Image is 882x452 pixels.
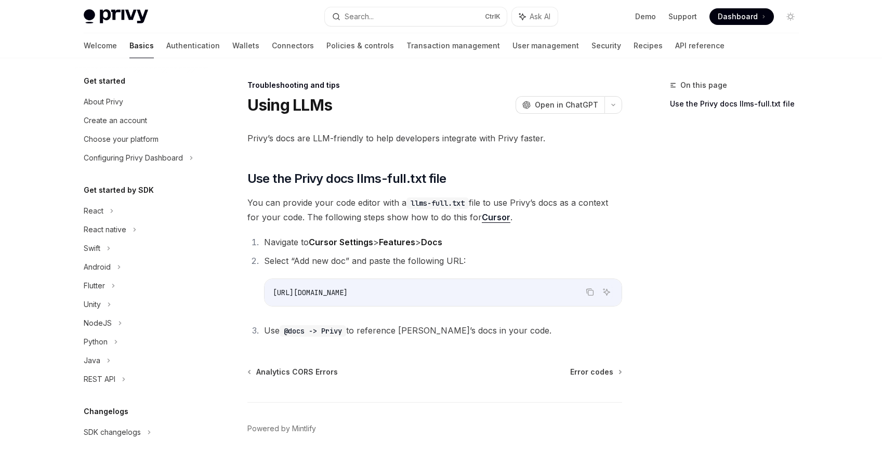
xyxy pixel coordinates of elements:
[84,96,123,108] div: About Privy
[379,237,415,247] strong: Features
[591,33,621,58] a: Security
[512,7,558,26] button: Ask AI
[718,11,758,22] span: Dashboard
[675,33,725,58] a: API reference
[247,80,622,90] div: Troubleshooting and tips
[583,285,597,299] button: Copy the contents from the code block
[668,11,697,22] a: Support
[75,92,208,111] a: About Privy
[84,373,115,385] div: REST API
[232,33,259,58] a: Wallets
[326,33,394,58] a: Policies & controls
[530,11,550,22] span: Ask AI
[84,280,105,292] div: Flutter
[247,423,316,434] a: Powered by Mintlify
[535,100,598,110] span: Open in ChatGPT
[129,33,154,58] a: Basics
[247,131,622,145] span: Privy’s docs are LLM-friendly to help developers integrate with Privy faster.
[345,10,374,23] div: Search...
[84,114,147,127] div: Create an account
[84,354,100,367] div: Java
[247,96,333,114] h1: Using LLMs
[635,11,656,22] a: Demo
[406,33,500,58] a: Transaction management
[256,367,338,377] span: Analytics CORS Errors
[280,325,346,337] code: @docs -> Privy
[482,212,510,223] a: Cursor
[570,367,613,377] span: Error codes
[247,170,446,187] span: Use the Privy docs llms-full.txt file
[570,367,621,377] a: Error codes
[84,317,112,329] div: NodeJS
[84,298,101,311] div: Unity
[84,184,154,196] h5: Get started by SDK
[264,256,466,266] span: Select “Add new doc” and paste the following URL:
[248,367,338,377] a: Analytics CORS Errors
[84,426,141,438] div: SDK changelogs
[84,33,117,58] a: Welcome
[325,7,507,26] button: Search...CtrlK
[84,261,111,273] div: Android
[84,205,103,217] div: React
[680,79,727,91] span: On this page
[84,75,125,87] h5: Get started
[84,9,148,24] img: light logo
[166,33,220,58] a: Authentication
[75,130,208,149] a: Choose your platform
[634,33,663,58] a: Recipes
[309,237,373,247] strong: Cursor Settings
[75,111,208,130] a: Create an account
[406,197,469,209] code: llms-full.txt
[84,223,126,236] div: React native
[264,237,442,247] span: Navigate to > >
[84,133,159,145] div: Choose your platform
[264,325,551,336] span: Use to reference [PERSON_NAME]’s docs in your code.
[272,33,314,58] a: Connectors
[709,8,774,25] a: Dashboard
[670,96,807,112] a: Use the Privy docs llms-full.txt file
[485,12,501,21] span: Ctrl K
[782,8,799,25] button: Toggle dark mode
[84,405,128,418] h5: Changelogs
[273,288,348,297] span: [URL][DOMAIN_NAME]
[421,237,442,247] strong: Docs
[512,33,579,58] a: User management
[84,152,183,164] div: Configuring Privy Dashboard
[600,285,613,299] button: Ask AI
[84,336,108,348] div: Python
[516,96,604,114] button: Open in ChatGPT
[247,195,622,224] span: You can provide your code editor with a file to use Privy’s docs as a context for your code. The ...
[84,242,100,255] div: Swift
